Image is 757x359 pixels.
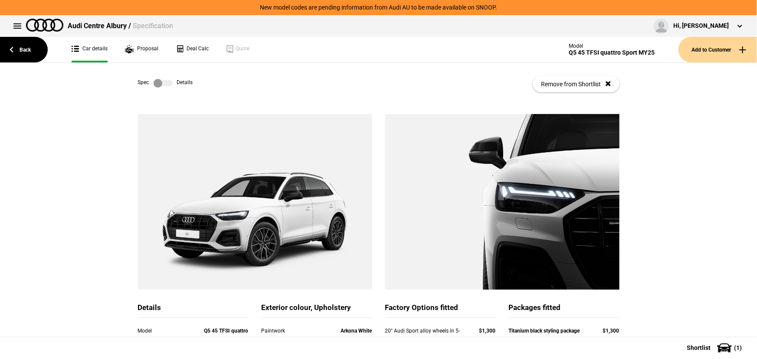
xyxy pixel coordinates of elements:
[385,326,463,353] div: 20" Audi Sport alloy wheels in 5-V-spoke design, gloss anthracite black, partly polished
[204,328,249,343] strong: Q5 45 TFSI quattro Sport MY25
[603,328,619,334] strong: $1,300
[262,303,372,318] div: Exterior colour, Upholstery
[138,303,249,318] div: Details
[479,328,496,334] strong: $1,300
[138,326,204,335] div: Model
[569,43,655,49] div: Model
[385,303,496,318] div: Factory Options fitted
[26,19,63,32] img: audi.png
[734,345,742,351] span: ( 1 )
[673,22,729,30] div: Hi, [PERSON_NAME]
[125,37,158,62] a: Proposal
[509,328,580,334] strong: Titanium black styling package
[569,49,655,56] div: Q5 45 TFSI quattro Sport MY25
[674,337,757,359] button: Shortlist(1)
[678,37,757,62] button: Add to Customer
[509,303,619,318] div: Packages fitted
[176,37,209,62] a: Deal Calc
[533,76,619,92] button: Remove from Shortlist
[687,345,711,351] span: Shortlist
[341,328,372,334] strong: Arkona White
[138,79,193,88] div: Spec Details
[262,326,306,335] div: Paintwork
[68,21,173,31] div: Audi Centre Albury /
[133,22,173,30] span: Specification
[72,37,108,62] a: Car details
